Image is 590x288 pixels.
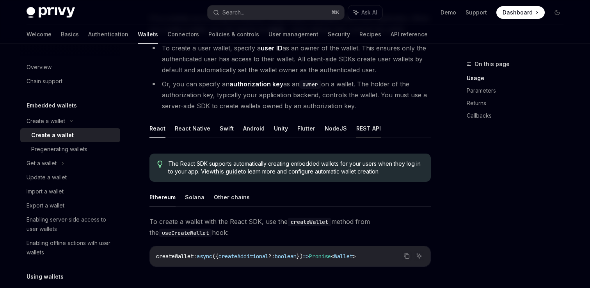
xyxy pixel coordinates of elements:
[27,272,64,281] h5: Using wallets
[297,253,303,260] span: })
[466,9,487,16] a: Support
[356,119,381,138] button: REST API
[27,187,64,196] div: Import a wallet
[27,25,52,44] a: Welcome
[309,253,331,260] span: Promise
[441,9,456,16] a: Demo
[27,7,75,18] img: dark logo
[325,119,347,138] button: NodeJS
[328,25,350,44] a: Security
[31,131,74,140] div: Create a wallet
[467,84,570,97] a: Parameters
[361,9,377,16] span: Ask AI
[149,188,176,206] button: Ethereum
[331,253,334,260] span: <
[274,119,288,138] button: Unity
[20,128,120,142] a: Create a wallet
[288,218,331,226] code: createWallet
[353,253,356,260] span: >
[20,236,120,259] a: Enabling offline actions with user wallets
[220,119,234,138] button: Swift
[168,160,423,175] span: The React SDK supports automatically creating embedded wallets for your users when they log in to...
[159,229,212,237] code: useCreateWallet
[331,9,339,16] span: ⌘ K
[214,188,250,206] button: Other chains
[222,8,244,17] div: Search...
[27,63,52,72] div: Overview
[31,145,87,154] div: Pregenerating wallets
[194,253,197,260] span: :
[27,101,77,110] h5: Embedded wallets
[212,253,219,260] span: ({
[20,74,120,88] a: Chain support
[474,59,510,69] span: On this page
[149,79,431,111] li: Or, you can specify an as an on a wallet. The holder of the authorization key, typically your app...
[303,253,309,260] span: =>
[175,119,210,138] button: React Native
[503,9,533,16] span: Dashboard
[27,215,116,234] div: Enabling server-side access to user wallets
[268,253,275,260] span: ?:
[138,25,158,44] a: Wallets
[496,6,545,19] a: Dashboard
[391,25,428,44] a: API reference
[27,159,57,168] div: Get a wallet
[268,25,318,44] a: User management
[243,119,265,138] button: Android
[20,213,120,236] a: Enabling server-side access to user wallets
[20,184,120,199] a: Import a wallet
[20,60,120,74] a: Overview
[299,80,321,89] code: owner
[27,77,62,86] div: Chain support
[208,25,259,44] a: Policies & controls
[197,253,212,260] span: async
[88,25,128,44] a: Authentication
[149,43,431,75] li: To create a user wallet, specify a as an owner of the wallet. This ensures only the authenticated...
[27,201,64,210] div: Export a wallet
[467,72,570,84] a: Usage
[402,251,412,261] button: Copy the contents from the code block
[229,80,283,88] strong: authorization key
[20,170,120,184] a: Update a wallet
[275,253,297,260] span: boolean
[348,5,382,20] button: Ask AI
[219,253,268,260] span: createAdditional
[261,44,283,52] strong: user ID
[27,116,65,126] div: Create a wallet
[208,5,344,20] button: Search...⌘K
[214,168,241,175] a: this guide
[156,253,194,260] span: createWallet
[297,119,315,138] button: Flutter
[551,6,563,19] button: Toggle dark mode
[149,216,431,238] span: To create a wallet with the React SDK, use the method from the hook:
[157,161,163,168] svg: Tip
[334,253,353,260] span: Wallet
[149,119,165,138] button: React
[20,199,120,213] a: Export a wallet
[185,188,204,206] button: Solana
[414,251,424,261] button: Ask AI
[467,97,570,109] a: Returns
[27,173,67,182] div: Update a wallet
[61,25,79,44] a: Basics
[20,142,120,156] a: Pregenerating wallets
[167,25,199,44] a: Connectors
[359,25,381,44] a: Recipes
[467,109,570,122] a: Callbacks
[27,238,116,257] div: Enabling offline actions with user wallets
